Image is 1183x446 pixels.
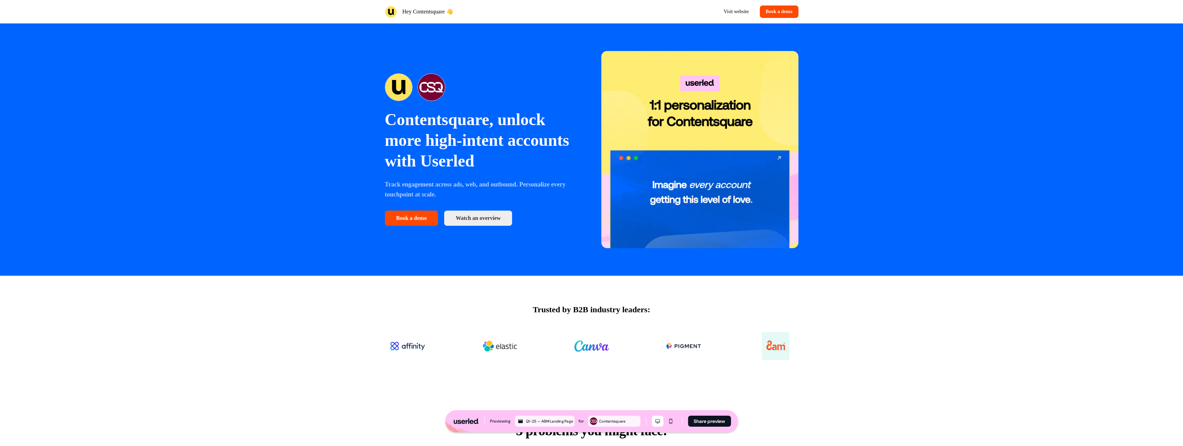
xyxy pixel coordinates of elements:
[402,8,453,16] p: Hey Contentsquare 👋
[385,109,582,171] p: Contentsquare, unlock more high-intent accounts with Userled
[665,416,676,427] button: Mobile mode
[599,418,639,424] div: Contentsquare
[533,303,650,316] p: Trusted by B2B industry leaders:
[652,416,663,427] button: Desktop mode
[688,416,731,427] button: Share preview
[718,6,754,18] a: Visit website
[444,211,512,226] a: Watch an overview
[526,418,573,424] div: Q1-25 — ABM Landing Page
[760,6,798,18] button: Book a demo
[579,418,584,425] div: for
[385,181,566,198] strong: Track engagement across ads, web, and outbound. Personalize every touchpoint at scale.
[385,211,438,226] button: Book a demo
[490,418,511,425] div: Previewing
